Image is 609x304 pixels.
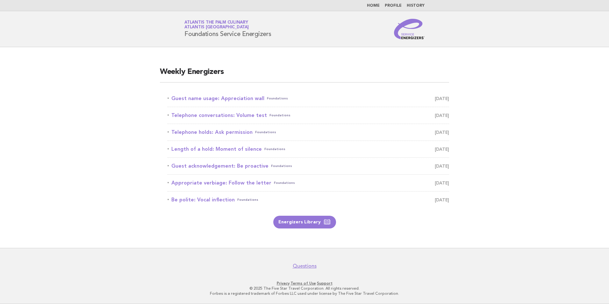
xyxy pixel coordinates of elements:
[184,21,271,37] h1: Foundations Service Energizers
[290,281,316,286] a: Terms of Use
[435,111,449,120] span: [DATE]
[435,94,449,103] span: [DATE]
[184,20,249,29] a: Atlantis The Palm CulinaryAtlantis [GEOGRAPHIC_DATA]
[184,25,249,30] span: Atlantis [GEOGRAPHIC_DATA]
[110,286,499,291] p: © 2025 The Five Star Travel Corporation. All rights reserved.
[293,263,317,269] a: Questions
[435,145,449,154] span: [DATE]
[168,111,449,120] a: Telephone conversations: Volume testFoundations [DATE]
[435,195,449,204] span: [DATE]
[271,162,292,170] span: Foundations
[269,111,290,120] span: Foundations
[160,67,449,83] h2: Weekly Energizers
[168,195,449,204] a: Be polite: Vocal inflectionFoundations [DATE]
[273,216,336,228] a: Energizers Library
[394,19,425,39] img: Service Energizers
[367,4,380,8] a: Home
[168,178,449,187] a: Appropriate verbiage: Follow the letterFoundations [DATE]
[110,291,499,296] p: Forbes is a registered trademark of Forbes LLC used under license by The Five Star Travel Corpora...
[274,178,295,187] span: Foundations
[277,281,290,286] a: Privacy
[168,162,449,170] a: Guest acknowledgement: Be proactiveFoundations [DATE]
[168,94,449,103] a: Guest name usage: Appreciation wallFoundations [DATE]
[317,281,333,286] a: Support
[267,94,288,103] span: Foundations
[168,128,449,137] a: Telephone holds: Ask permissionFoundations [DATE]
[264,145,285,154] span: Foundations
[110,281,499,286] p: · ·
[435,178,449,187] span: [DATE]
[435,162,449,170] span: [DATE]
[407,4,425,8] a: History
[168,145,449,154] a: Length of a hold: Moment of silenceFoundations [DATE]
[255,128,276,137] span: Foundations
[435,128,449,137] span: [DATE]
[385,4,402,8] a: Profile
[237,195,258,204] span: Foundations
